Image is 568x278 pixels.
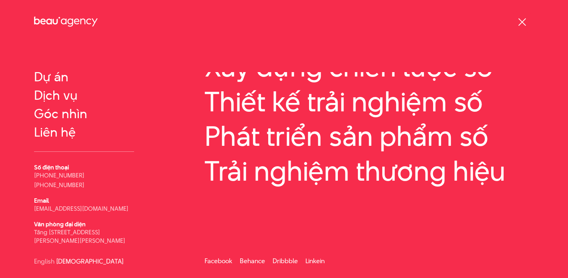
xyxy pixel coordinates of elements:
[305,256,325,266] a: Linkein
[34,204,128,213] a: [EMAIL_ADDRESS][DOMAIN_NAME]
[34,181,84,189] a: [PHONE_NUMBER]
[34,220,86,228] b: Văn phòng đại diện
[205,256,232,266] a: Facebook
[34,125,134,139] a: Liên hệ
[273,256,298,266] a: Dribbble
[34,258,54,264] a: English
[205,155,534,186] a: Trải nghiệm thương hiệu
[205,86,534,117] a: Thiết kế trải nghiệm số
[205,121,534,151] a: Phát triển sản phẩm số
[34,228,134,245] p: Tầng [STREET_ADDRESS][PERSON_NAME][PERSON_NAME]
[34,88,134,103] a: Dịch vụ
[34,107,134,121] a: Góc nhìn
[34,196,49,205] b: Email
[34,171,84,179] a: [PHONE_NUMBER]
[34,163,69,171] b: Số điện thoại
[34,70,134,84] a: Dự án
[240,256,265,266] a: Behance
[56,258,124,264] a: [DEMOGRAPHIC_DATA]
